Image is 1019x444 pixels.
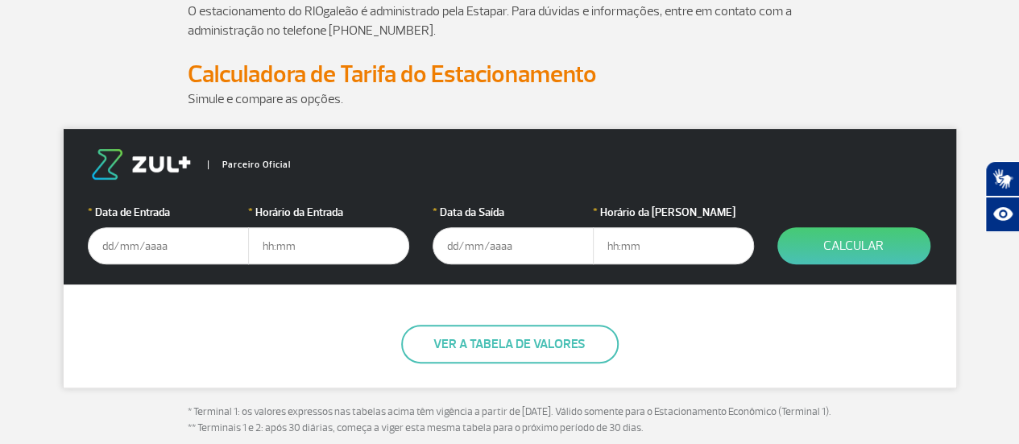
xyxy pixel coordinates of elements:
p: * Terminal 1: os valores expressos nas tabelas acima têm vigência a partir de [DATE]. Válido some... [188,405,832,436]
input: hh:mm [248,227,409,264]
label: Horário da Entrada [248,204,409,221]
label: Data de Entrada [88,204,249,221]
h2: Calculadora de Tarifa do Estacionamento [188,60,832,89]
span: Parceiro Oficial [208,160,291,169]
button: Ver a tabela de valores [401,325,619,363]
div: Plugin de acessibilidade da Hand Talk. [985,161,1019,232]
input: dd/mm/aaaa [433,227,594,264]
p: Simule e compare as opções. [188,89,832,109]
button: Abrir recursos assistivos. [985,197,1019,232]
label: Horário da [PERSON_NAME] [593,204,754,221]
button: Abrir tradutor de língua de sinais. [985,161,1019,197]
label: Data da Saída [433,204,594,221]
button: Calcular [777,227,930,264]
p: O estacionamento do RIOgaleão é administrado pela Estapar. Para dúvidas e informações, entre em c... [188,2,832,40]
img: logo-zul.png [88,149,194,180]
input: dd/mm/aaaa [88,227,249,264]
input: hh:mm [593,227,754,264]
